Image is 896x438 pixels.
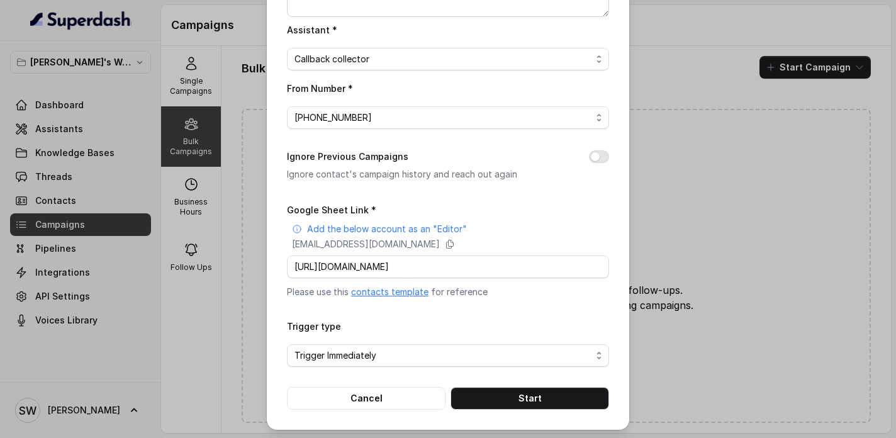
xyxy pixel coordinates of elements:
p: Please use this for reference [287,286,609,298]
label: Trigger type [287,321,341,332]
label: Google Sheet Link * [287,205,376,215]
label: Assistant * [287,25,337,35]
button: Start [451,387,609,410]
button: Cancel [287,387,445,410]
label: From Number * [287,83,353,94]
span: Trigger Immediately [294,348,591,363]
p: [EMAIL_ADDRESS][DOMAIN_NAME] [292,238,440,250]
label: Ignore Previous Campaigns [287,149,408,164]
span: [PHONE_NUMBER] [294,110,591,125]
button: Trigger Immediately [287,344,609,367]
span: Callback collector [294,52,591,67]
button: Callback collector [287,48,609,70]
a: contacts template [351,286,428,297]
button: [PHONE_NUMBER] [287,106,609,129]
p: Ignore contact's campaign history and reach out again [287,167,569,182]
p: Add the below account as an "Editor" [307,223,467,235]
